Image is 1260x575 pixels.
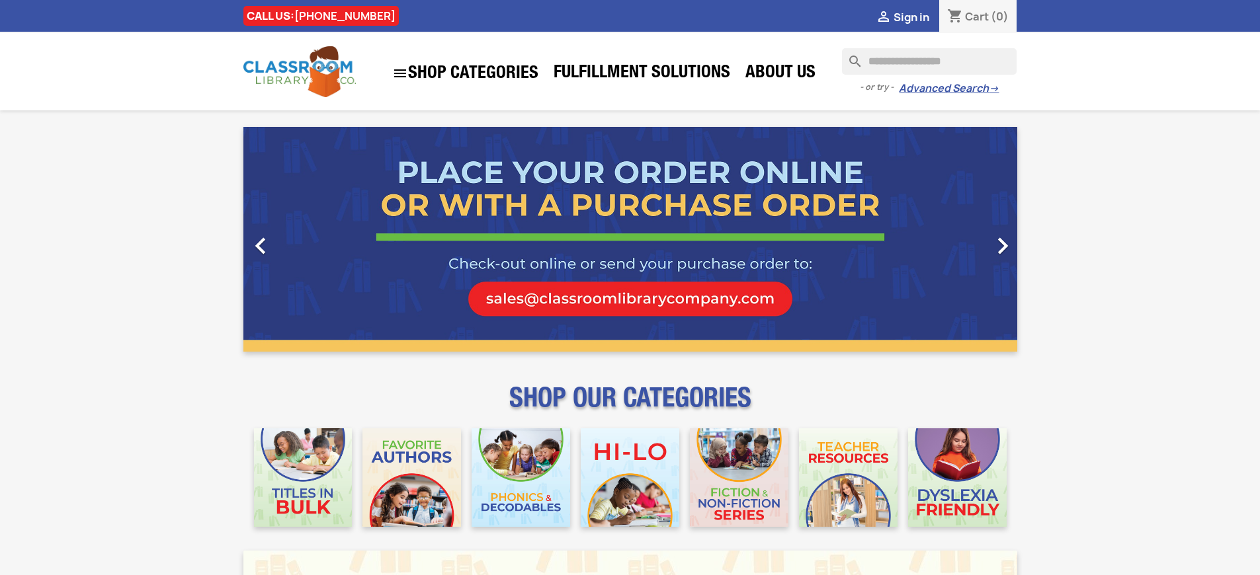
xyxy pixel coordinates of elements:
span: - or try - [860,81,899,94]
a: SHOP CATEGORIES [386,59,545,88]
div: CALL US: [243,6,399,26]
i:  [392,65,408,81]
img: CLC_Phonics_And_Decodables_Mobile.jpg [472,428,570,527]
ul: Carousel container [243,127,1017,352]
a: About Us [739,61,822,87]
i:  [876,10,892,26]
a:  Sign in [876,10,929,24]
i:  [986,229,1019,262]
span: (0) [991,9,1009,24]
i: shopping_cart [947,9,963,25]
a: Fulfillment Solutions [547,61,737,87]
a: [PHONE_NUMBER] [294,9,396,23]
p: SHOP OUR CATEGORIES [243,394,1017,418]
span: Cart [965,9,989,24]
i: search [842,48,858,64]
a: Advanced Search→ [899,82,999,95]
a: Next [901,127,1017,352]
i:  [244,229,277,262]
img: CLC_HiLo_Mobile.jpg [581,428,679,527]
img: CLC_Bulk_Mobile.jpg [254,428,353,527]
a: Previous [243,127,360,352]
img: CLC_Favorite_Authors_Mobile.jpg [362,428,461,527]
img: CLC_Fiction_Nonfiction_Mobile.jpg [690,428,788,527]
img: Classroom Library Company [243,46,356,97]
img: CLC_Dyslexia_Mobile.jpg [908,428,1007,527]
img: CLC_Teacher_Resources_Mobile.jpg [799,428,898,527]
span: → [989,82,999,95]
input: Search [842,48,1017,75]
span: Sign in [894,10,929,24]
